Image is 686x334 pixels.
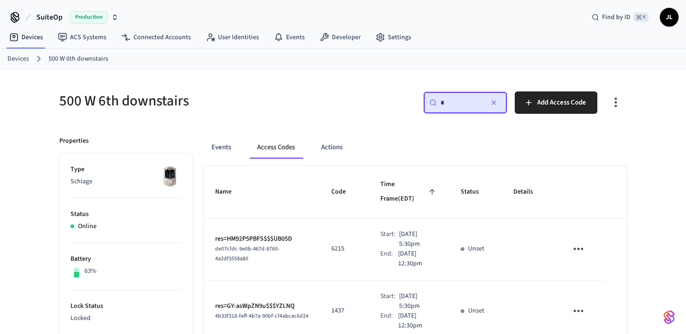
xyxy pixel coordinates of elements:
h5: 500 W 6th downstairs [59,91,337,111]
a: 500 W 6th downstairs [49,54,108,64]
p: 1437 [331,306,358,316]
p: [DATE] 5:30pm [399,230,438,249]
div: Start: [380,292,399,311]
span: 4b33f318-feff-4b7a-90bf-cf4abcac6d24 [215,312,308,320]
span: Code [331,185,358,199]
a: User Identities [198,29,266,46]
p: Status [70,209,182,219]
a: Developer [312,29,368,46]
button: JL [660,8,679,27]
div: End: [380,311,398,331]
span: Details [513,185,545,199]
p: res=HM92P5PBFS$$$UB05D [215,234,309,244]
p: Battery [70,254,182,264]
p: Properties [59,136,89,146]
span: Add Access Code [537,97,586,109]
img: SeamLogoGradient.69752ec5.svg [664,310,675,325]
p: Lock Status [70,301,182,311]
div: Find by ID⌘ K [584,9,656,26]
span: de07cfdc-9e0b-467d-8760-4a2df3558a80 [215,245,280,263]
p: [DATE] 12:30pm [398,249,438,269]
p: Unset [468,244,484,254]
span: Status [461,185,491,199]
span: JL [661,9,678,26]
p: 6215 [331,244,358,254]
a: Devices [7,54,29,64]
span: Name [215,185,244,199]
span: Find by ID [602,13,630,22]
span: SuiteOp [36,12,63,23]
p: Unset [468,306,484,316]
p: Schlage [70,177,182,187]
p: res=GY-asWpZN9u$$$YZLNQ [215,301,309,311]
span: ⌘ K [633,13,649,22]
button: Add Access Code [515,91,597,114]
p: Online [78,222,97,231]
a: ACS Systems [50,29,114,46]
a: Events [266,29,312,46]
button: Access Codes [250,136,302,159]
div: Start: [380,230,399,249]
p: Type [70,165,182,174]
button: Events [204,136,238,159]
p: [DATE] 12:30pm [398,311,438,331]
p: 63% [84,266,97,276]
span: Time Frame(EDT) [380,177,438,207]
p: Locked [70,313,182,323]
button: Actions [314,136,350,159]
div: ant example [204,136,627,159]
p: [DATE] 5:30pm [399,292,438,311]
div: End: [380,249,398,269]
img: Schlage Sense Smart Deadbolt with Camelot Trim, Front [158,165,182,188]
a: Devices [2,29,50,46]
a: Settings [368,29,419,46]
a: Connected Accounts [114,29,198,46]
span: Production [70,11,107,23]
